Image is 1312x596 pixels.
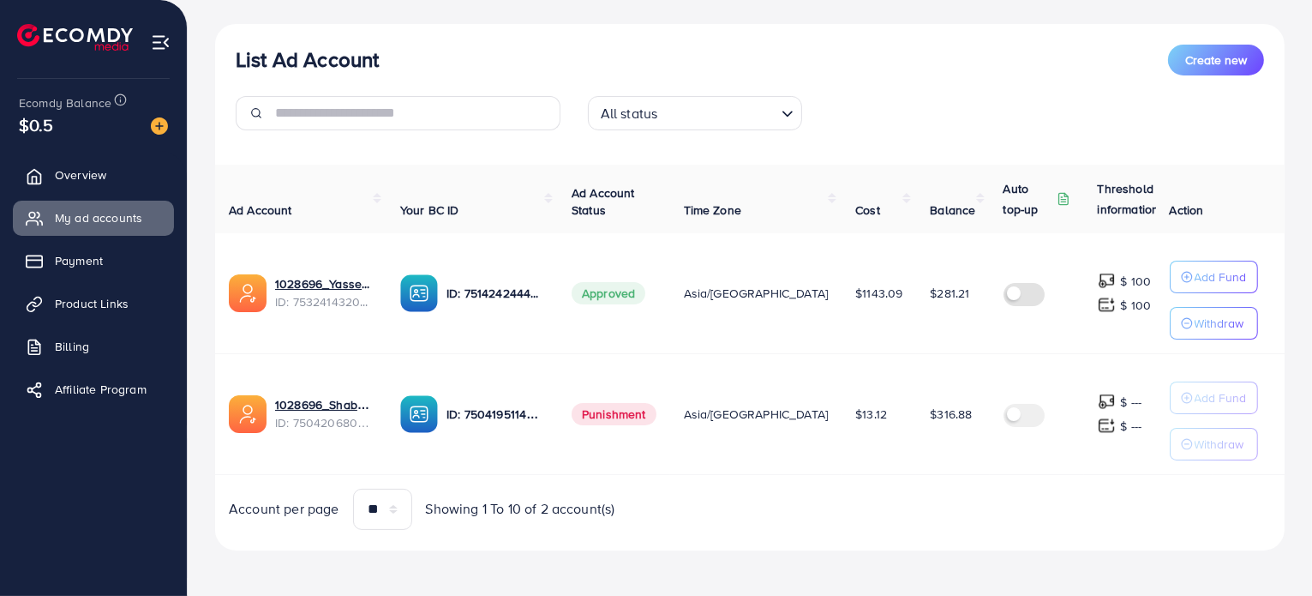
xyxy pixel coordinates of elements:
span: All status [597,101,662,126]
p: ID: 7514242444553388049 [446,283,544,304]
h3: List Ad Account [236,47,379,72]
a: 1028696_Shab_AFtechnologies_1747209428806 [275,396,373,413]
span: Affiliate Program [55,381,147,398]
p: $ --- [1121,392,1142,412]
span: $1143.09 [855,285,902,302]
p: Add Fund [1195,267,1247,287]
div: <span class='underline'>1028696_Shab_AFtechnologies_1747209428806</span></br>7504206807074734087 [275,396,373,431]
span: Ad Account Status [572,184,635,219]
button: Add Fund [1170,382,1258,414]
span: Ad Account [229,202,292,219]
span: Product Links [55,295,129,312]
span: Payment [55,252,103,269]
img: ic-ads-acc.e4c84228.svg [229,274,267,312]
span: Billing [55,338,89,355]
span: Time Zone [684,202,741,219]
p: $ --- [1121,416,1142,436]
div: <span class='underline'>1028696_Yasser Al-Housari_1753776886407</span></br>7532414320626827265 [275,275,373,310]
span: $13.12 [855,406,887,423]
img: logo [17,24,133,51]
span: Showing 1 To 10 of 2 account(s) [426,499,615,519]
span: Ecomdy Balance [19,94,111,111]
span: $281.21 [930,285,969,302]
a: Product Links [13,286,174,321]
p: $ 100 [1121,295,1152,316]
span: ID: 7532414320626827265 [275,293,373,310]
span: My ad accounts [55,209,142,226]
img: ic-ba-acc.ded83a64.svg [400,274,438,312]
img: top-up amount [1098,393,1116,411]
img: ic-ads-acc.e4c84228.svg [229,395,267,433]
p: Threshold information [1098,178,1182,220]
button: Withdraw [1170,307,1258,340]
button: Withdraw [1170,428,1258,461]
p: ID: 7504195114621730832 [446,404,544,424]
img: ic-ba-acc.ded83a64.svg [400,395,438,433]
a: Billing [13,329,174,364]
a: Affiliate Program [13,372,174,406]
span: Asia/[GEOGRAPHIC_DATA] [684,406,829,423]
span: $316.88 [930,406,972,423]
p: Withdraw [1195,313,1244,334]
img: top-up amount [1098,272,1116,290]
span: $0.5 [19,112,54,137]
span: Cost [855,202,880,219]
span: Action [1170,202,1204,219]
span: Punishment [572,403,656,425]
p: Add Fund [1195,388,1247,408]
span: Asia/[GEOGRAPHIC_DATA] [684,285,829,302]
img: image [151,117,168,135]
a: Payment [13,244,174,278]
span: Overview [55,166,106,184]
img: menu [151,33,171,52]
a: My ad accounts [13,201,174,235]
p: $ 100 [1121,271,1152,292]
span: Your BC ID [400,202,459,219]
input: Search for option [662,98,774,126]
span: Approved [572,282,645,304]
img: top-up amount [1098,296,1116,314]
span: Account per page [229,499,339,519]
button: Create new [1168,45,1264,75]
p: Withdraw [1195,434,1244,455]
div: Search for option [588,96,802,130]
span: Create new [1185,51,1247,69]
span: ID: 7504206807074734087 [275,414,373,431]
a: 1028696_Yasser Al-Housari_1753776886407 [275,275,373,292]
p: Auto top-up [1003,178,1053,220]
button: Add Fund [1170,261,1258,293]
iframe: Chat [1239,519,1299,583]
img: top-up amount [1098,417,1116,435]
a: Overview [13,158,174,192]
span: Balance [930,202,975,219]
